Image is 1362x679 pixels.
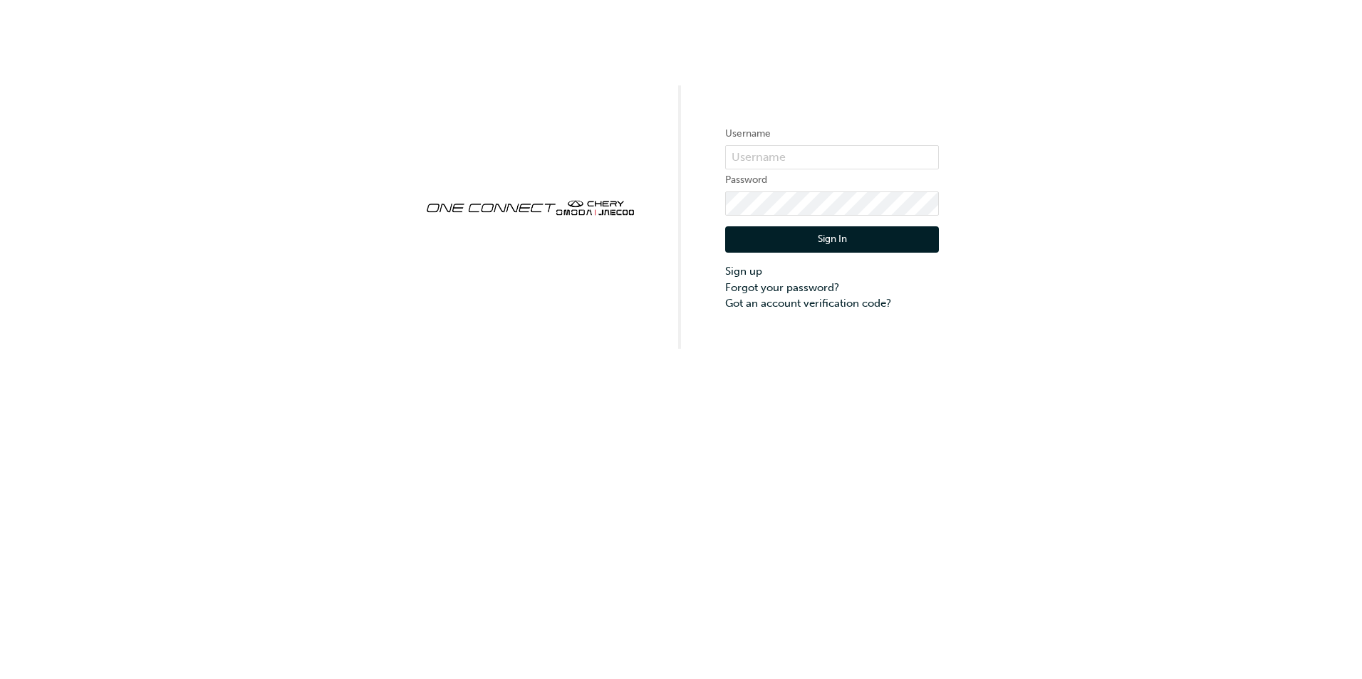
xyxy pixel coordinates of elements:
a: Forgot your password? [725,280,939,296]
input: Username [725,145,939,169]
img: oneconnect [423,188,637,225]
label: Password [725,172,939,189]
button: Sign In [725,226,939,253]
a: Sign up [725,263,939,280]
label: Username [725,125,939,142]
a: Got an account verification code? [725,295,939,312]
